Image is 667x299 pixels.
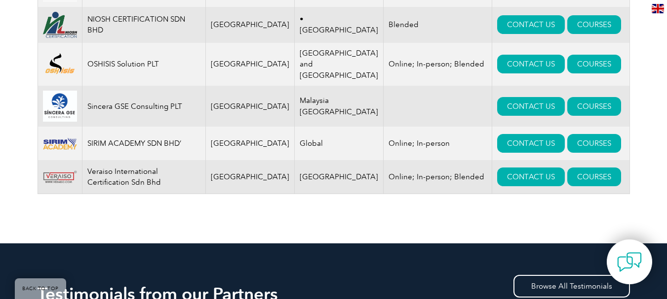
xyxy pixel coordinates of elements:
img: contact-chat.png [617,250,642,274]
img: eb0663c8-d482-ee11-8179-000d3ae1a86f-logo.png [43,168,77,187]
a: BACK TO TOP [15,278,66,299]
a: CONTACT US [497,97,565,116]
td: [GEOGRAPHIC_DATA] [205,86,295,127]
img: f84611a7-a145-ee11-be6e-000d3ae1a22b-logo.png [43,134,77,153]
img: 047cd036-d0f0-ea11-a815-000d3a79722d-logo.jpg [43,91,77,122]
td: Sincera GSE Consulting PLT [82,86,205,127]
a: COURSES [567,134,621,153]
td: Blended [384,7,492,43]
td: [GEOGRAPHIC_DATA] [205,43,295,86]
td: Online; In-person; Blended [384,43,492,86]
td: NIOSH CERTIFICATION SDN BHD [82,7,205,43]
a: CONTACT US [497,134,565,153]
td: [GEOGRAPHIC_DATA] [205,160,295,194]
a: CONTACT US [497,167,565,186]
td: OSHISIS Solution PLT [82,43,205,86]
a: Browse All Testimonials [513,275,630,298]
a: COURSES [567,55,621,73]
a: CONTACT US [497,15,565,34]
td: • [GEOGRAPHIC_DATA] [295,7,384,43]
td: SIRIM ACADEMY SDN BHD’ [82,127,205,160]
td: [GEOGRAPHIC_DATA] [205,7,295,43]
td: [GEOGRAPHIC_DATA] [295,160,384,194]
td: [GEOGRAPHIC_DATA] and [GEOGRAPHIC_DATA] [295,43,384,86]
td: Online; In-person [384,127,492,160]
td: Malaysia [GEOGRAPHIC_DATA] [295,86,384,127]
a: COURSES [567,167,621,186]
img: en [652,4,664,13]
img: 1c6ae324-6e1b-ec11-b6e7-002248185d5d-logo.png [43,12,77,38]
a: CONTACT US [497,55,565,73]
img: 5113d4a1-7437-ef11-a316-00224812a81c-logo.png [43,53,77,75]
a: COURSES [567,97,621,116]
td: Global [295,127,384,160]
td: Online; In-person; Blended [384,160,492,194]
td: Veraiso International Certification Sdn Bhd [82,160,205,194]
a: COURSES [567,15,621,34]
td: [GEOGRAPHIC_DATA] [205,127,295,160]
